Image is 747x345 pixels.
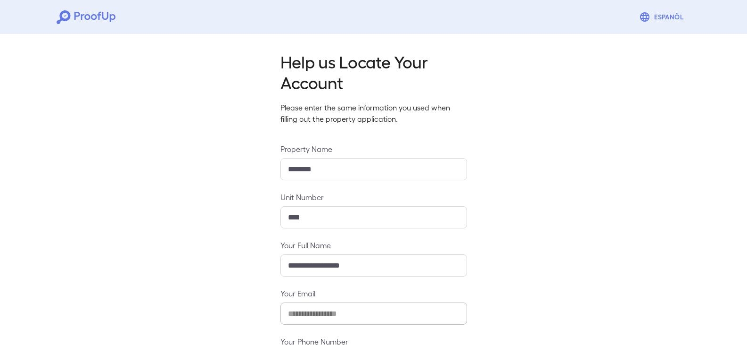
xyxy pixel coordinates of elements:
p: Please enter the same information you used when filling out the property application. [280,102,467,125]
label: Unit Number [280,192,467,202]
button: Espanõl [635,8,690,26]
label: Your Email [280,288,467,299]
label: Property Name [280,143,467,154]
h2: Help us Locate Your Account [280,51,467,93]
label: Your Full Name [280,240,467,251]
